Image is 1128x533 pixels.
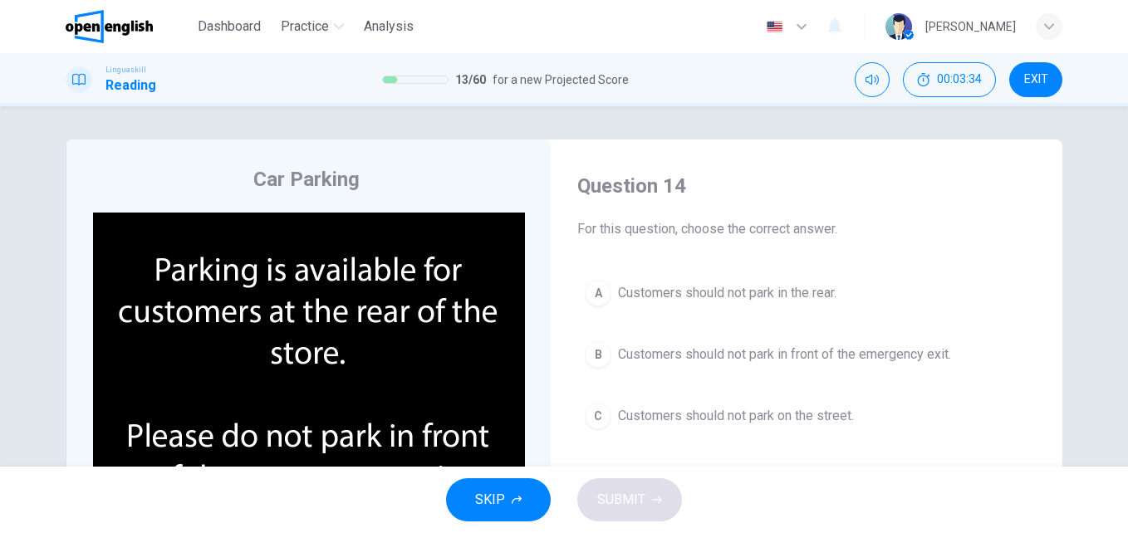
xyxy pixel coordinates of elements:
div: Mute [855,62,890,97]
div: C [585,403,611,429]
img: Profile picture [885,13,912,40]
img: OpenEnglish logo [66,10,153,43]
span: for a new Projected Score [493,70,629,90]
span: 00:03:34 [937,73,982,86]
h1: Reading [105,76,156,95]
button: Analysis [357,12,420,42]
button: 00:03:34 [903,62,996,97]
button: Practice [274,12,351,42]
span: Customers should not park on the street. [618,406,854,426]
div: A [585,280,611,306]
span: Practice [281,17,329,37]
img: en [764,21,785,33]
span: SKIP [475,488,505,511]
img: undefined [93,213,525,531]
span: Analysis [364,17,414,37]
div: [PERSON_NAME] [925,17,1016,37]
a: OpenEnglish logo [66,10,191,43]
button: Dashboard [191,12,267,42]
button: BCustomers should not park in front of the emergency exit. [577,334,1036,375]
button: EXIT [1009,62,1062,97]
span: Linguaskill [105,64,146,76]
div: Hide [903,62,996,97]
button: SKIP [446,478,551,521]
div: B [585,341,611,368]
h4: Car Parking [253,166,360,193]
span: 13 / 60 [455,70,486,90]
button: CCustomers should not park on the street. [577,395,1036,437]
span: Customers should not park in front of the emergency exit. [618,345,951,364]
h4: Question 14 [577,173,1036,199]
span: Dashboard [198,17,261,37]
span: Customers should not park in the rear. [618,283,836,303]
span: For this question, choose the correct answer. [577,219,1036,239]
button: ACustomers should not park in the rear. [577,272,1036,314]
span: EXIT [1024,73,1048,86]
